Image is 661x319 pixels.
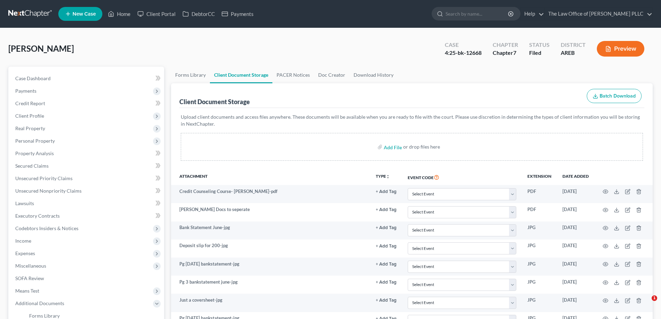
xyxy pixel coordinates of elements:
[15,238,31,244] span: Income
[10,185,164,197] a: Unsecured Nonpriority Claims
[637,295,654,312] iframe: Intercom live chat
[561,41,586,49] div: District
[376,244,397,249] button: + Add Tag
[10,72,164,85] a: Case Dashboard
[557,240,594,258] td: [DATE]
[15,213,60,219] span: Executory Contracts
[557,169,594,185] th: Date added
[557,203,594,221] td: [DATE]
[376,206,397,213] a: + Add Tag
[376,190,397,194] button: + Add Tag
[29,313,60,319] span: Forms Library
[134,8,179,20] a: Client Portal
[376,188,397,195] a: + Add Tag
[15,250,35,256] span: Expenses
[179,8,218,20] a: DebtorCC
[104,8,134,20] a: Home
[376,298,397,303] button: + Add Tag
[15,138,55,144] span: Personal Property
[15,275,44,281] span: SOFA Review
[171,240,370,258] td: Deposit slip for 200-jpg
[171,203,370,221] td: [PERSON_NAME] Docs to seperate
[15,225,78,231] span: Codebtors Insiders & Notices
[15,113,44,119] span: Client Profile
[529,41,550,49] div: Status
[15,88,36,94] span: Payments
[15,163,49,169] span: Secured Claims
[557,185,594,203] td: [DATE]
[15,200,34,206] span: Lawsuits
[522,169,557,185] th: Extension
[522,203,557,221] td: PDF
[545,8,652,20] a: The Law Office of [PERSON_NAME] PLLC
[171,258,370,276] td: Pg [DATE] bankstatement-jpg
[15,125,45,131] span: Real Property
[600,93,636,99] span: Batch Download
[522,221,557,240] td: JPG
[10,197,164,210] a: Lawsuits
[522,276,557,294] td: JPG
[171,169,370,185] th: Attachment
[493,49,518,57] div: Chapter
[557,258,594,276] td: [DATE]
[376,174,390,179] button: TYPEunfold_more
[445,41,482,49] div: Case
[445,49,482,57] div: 4:25-bk-12668
[171,221,370,240] td: Bank Statement June-jpg
[522,258,557,276] td: JPG
[597,41,644,57] button: Preview
[521,8,544,20] a: Help
[376,297,397,303] a: + Add Tag
[15,300,64,306] span: Additional Documents
[314,67,349,83] a: Doc Creator
[587,89,642,103] button: Batch Download
[522,185,557,203] td: PDF
[73,11,96,17] span: New Case
[10,272,164,285] a: SOFA Review
[376,262,397,267] button: + Add Tag
[171,294,370,312] td: Just a coversheet-jpg
[402,169,522,185] th: Event Code
[15,188,82,194] span: Unsecured Nonpriority Claims
[210,67,272,83] a: Client Document Storage
[15,100,45,106] span: Credit Report
[513,49,516,56] span: 7
[376,224,397,231] a: + Add Tag
[557,276,594,294] td: [DATE]
[493,41,518,49] div: Chapter
[10,147,164,160] a: Property Analysis
[179,98,250,106] div: Client Document Storage
[557,221,594,240] td: [DATE]
[10,160,164,172] a: Secured Claims
[386,175,390,179] i: unfold_more
[652,295,657,301] span: 1
[446,7,509,20] input: Search by name...
[557,294,594,312] td: [DATE]
[529,49,550,57] div: Filed
[10,172,164,185] a: Unsecured Priority Claims
[15,75,51,81] span: Case Dashboard
[171,276,370,294] td: Pg 3 bankstatement june-jpg
[376,208,397,212] button: + Add Tag
[15,150,54,156] span: Property Analysis
[181,114,643,127] p: Upload client documents and access files anywhere. These documents will be available when you are...
[171,185,370,203] td: Credit Counseling Course- [PERSON_NAME]-pdf
[10,97,164,110] a: Credit Report
[522,240,557,258] td: JPG
[171,67,210,83] a: Forms Library
[403,143,440,150] div: or drop files here
[376,280,397,285] button: + Add Tag
[8,43,74,53] span: [PERSON_NAME]
[376,279,397,285] a: + Add Tag
[376,226,397,230] button: + Add Tag
[376,261,397,267] a: + Add Tag
[15,263,46,269] span: Miscellaneous
[349,67,398,83] a: Download History
[561,49,586,57] div: AREB
[522,294,557,312] td: JPG
[272,67,314,83] a: PACER Notices
[15,175,73,181] span: Unsecured Priority Claims
[376,242,397,249] a: + Add Tag
[15,288,39,294] span: Means Test
[218,8,257,20] a: Payments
